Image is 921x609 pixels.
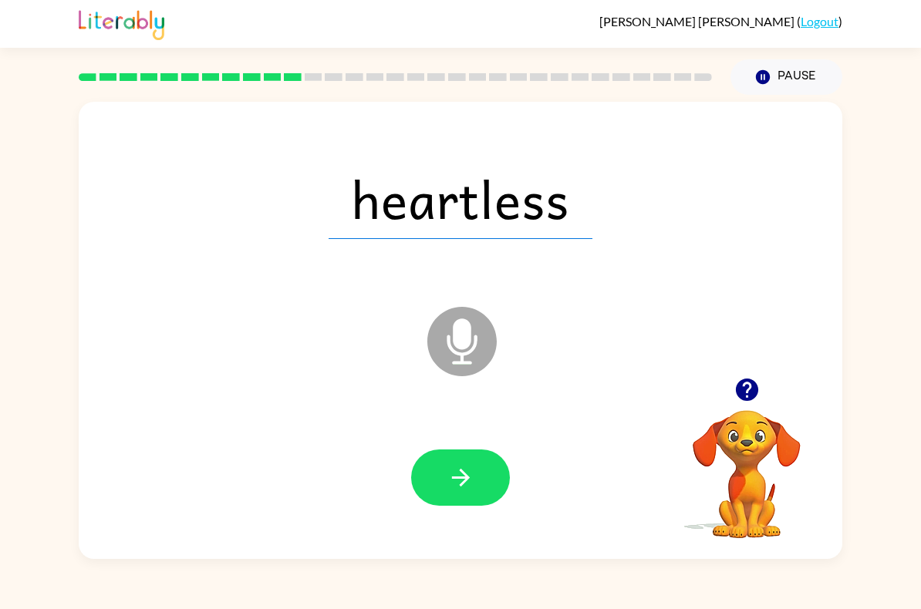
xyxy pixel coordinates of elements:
button: Pause [730,59,842,95]
a: Logout [801,14,838,29]
span: heartless [329,159,592,239]
img: Literably [79,6,164,40]
video: Your browser must support playing .mp4 files to use Literably. Please try using another browser. [670,386,824,540]
span: [PERSON_NAME] [PERSON_NAME] [599,14,797,29]
div: ( ) [599,14,842,29]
